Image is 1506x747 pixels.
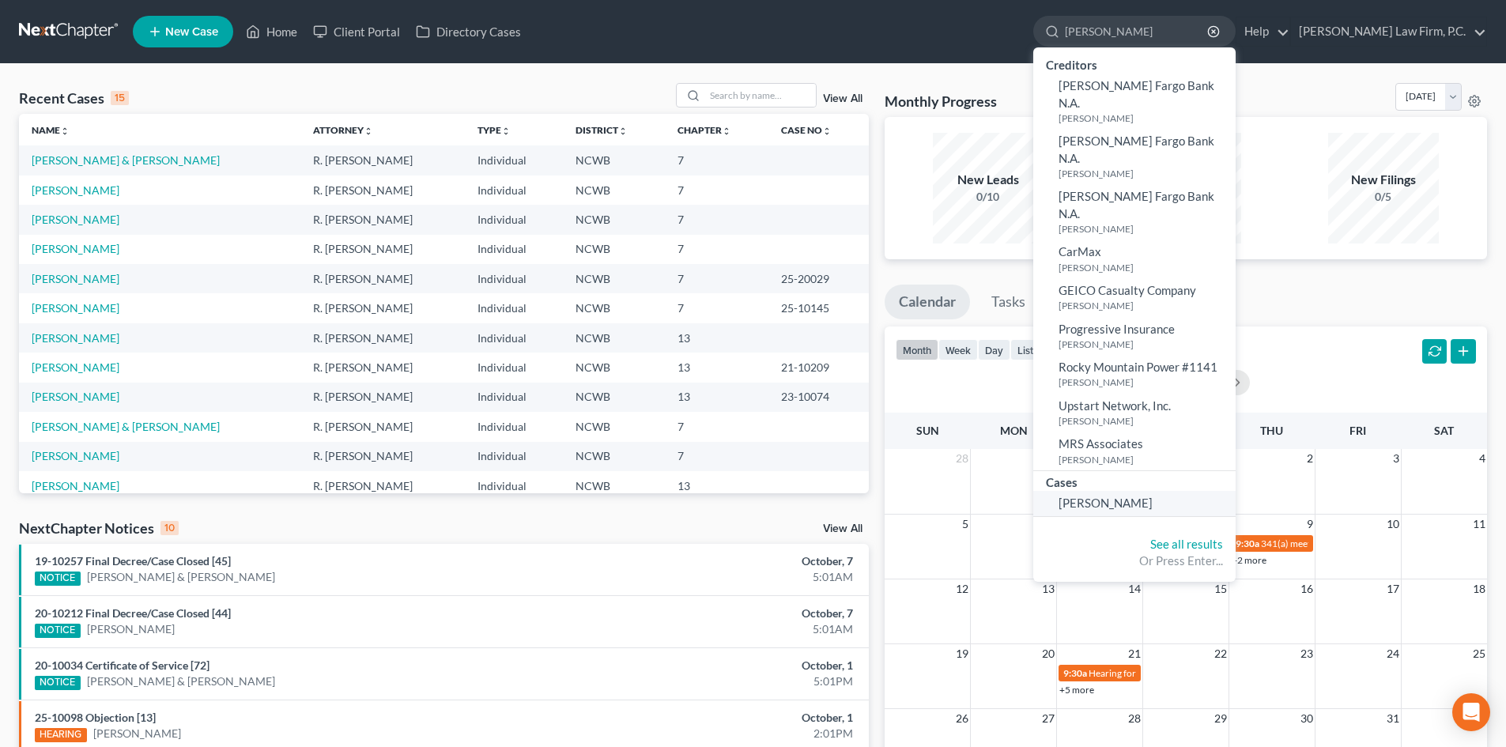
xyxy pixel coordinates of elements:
[300,145,465,175] td: R. [PERSON_NAME]
[823,523,862,534] a: View All
[954,449,970,468] span: 28
[563,323,665,353] td: NCWB
[768,353,869,382] td: 21-10209
[1059,338,1232,351] small: [PERSON_NAME]
[1059,261,1232,274] small: [PERSON_NAME]
[93,726,181,741] a: [PERSON_NAME]
[768,383,869,412] td: 23-10074
[1261,538,1414,549] span: 341(a) meeting for [PERSON_NAME]
[1236,17,1289,46] a: Help
[1059,684,1094,696] a: +5 more
[665,145,769,175] td: 7
[1040,644,1056,663] span: 20
[465,293,563,323] td: Individual
[32,242,119,255] a: [PERSON_NAME]
[160,521,179,535] div: 10
[1033,129,1236,184] a: [PERSON_NAME] Fargo Bank N.A.[PERSON_NAME]
[563,383,665,412] td: NCWB
[1059,134,1214,164] span: [PERSON_NAME] Fargo Bank N.A.
[32,449,119,462] a: [PERSON_NAME]
[563,353,665,382] td: NCWB
[563,412,665,441] td: NCWB
[1471,644,1487,663] span: 25
[1059,283,1196,297] span: GEICO Casualty Company
[977,285,1040,319] a: Tasks
[1478,449,1487,468] span: 4
[1059,436,1143,451] span: MRS Associates
[1033,240,1236,278] a: CarMax[PERSON_NAME]
[35,624,81,638] div: NOTICE
[591,658,853,673] div: October, 1
[1033,74,1236,129] a: [PERSON_NAME] Fargo Bank N.A.[PERSON_NAME]
[465,471,563,500] td: Individual
[87,673,275,689] a: [PERSON_NAME] & [PERSON_NAME]
[1059,375,1232,389] small: [PERSON_NAME]
[238,17,305,46] a: Home
[300,293,465,323] td: R. [PERSON_NAME]
[722,126,731,136] i: unfold_more
[961,515,970,534] span: 5
[32,301,119,315] a: [PERSON_NAME]
[111,91,129,105] div: 15
[87,569,275,585] a: [PERSON_NAME] & [PERSON_NAME]
[1213,579,1229,598] span: 15
[665,175,769,205] td: 7
[1385,579,1401,598] span: 17
[563,175,665,205] td: NCWB
[32,331,119,345] a: [PERSON_NAME]
[1150,537,1223,551] a: See all results
[1059,189,1214,220] span: [PERSON_NAME] Fargo Bank N.A.
[563,293,665,323] td: NCWB
[954,644,970,663] span: 19
[1385,515,1401,534] span: 10
[1059,398,1171,413] span: Upstart Network, Inc.
[87,621,175,637] a: [PERSON_NAME]
[1471,515,1487,534] span: 11
[1033,432,1236,470] a: MRS Associates[PERSON_NAME]
[465,323,563,353] td: Individual
[1089,667,1212,679] span: Hearing for [PERSON_NAME]
[591,673,853,689] div: 5:01PM
[1010,339,1040,360] button: list
[618,126,628,136] i: unfold_more
[19,519,179,538] div: NextChapter Notices
[954,579,970,598] span: 12
[300,353,465,382] td: R. [PERSON_NAME]
[665,235,769,264] td: 7
[665,412,769,441] td: 7
[1033,317,1236,356] a: Progressive Insurance[PERSON_NAME]
[822,126,832,136] i: unfold_more
[563,264,665,293] td: NCWB
[465,353,563,382] td: Individual
[1305,515,1315,534] span: 9
[1059,414,1232,428] small: [PERSON_NAME]
[32,124,70,136] a: Nameunfold_more
[305,17,408,46] a: Client Portal
[563,442,665,471] td: NCWB
[1033,355,1236,394] a: Rocky Mountain Power #1141[PERSON_NAME]
[1299,579,1315,598] span: 16
[916,424,939,437] span: Sun
[1127,579,1142,598] span: 14
[933,189,1044,205] div: 0/10
[465,145,563,175] td: Individual
[591,606,853,621] div: October, 7
[768,264,869,293] td: 25-20029
[1059,299,1232,312] small: [PERSON_NAME]
[32,183,119,197] a: [PERSON_NAME]
[1299,644,1315,663] span: 23
[465,175,563,205] td: Individual
[563,205,665,234] td: NCWB
[1471,579,1487,598] span: 18
[32,360,119,374] a: [PERSON_NAME]
[501,126,511,136] i: unfold_more
[1260,424,1283,437] span: Thu
[1059,222,1232,236] small: [PERSON_NAME]
[1059,244,1101,258] span: CarMax
[885,92,997,111] h3: Monthly Progress
[1291,17,1486,46] a: [PERSON_NAME] Law Firm, P.C.
[1213,709,1229,728] span: 29
[896,339,938,360] button: month
[1305,449,1315,468] span: 2
[591,569,853,585] div: 5:01AM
